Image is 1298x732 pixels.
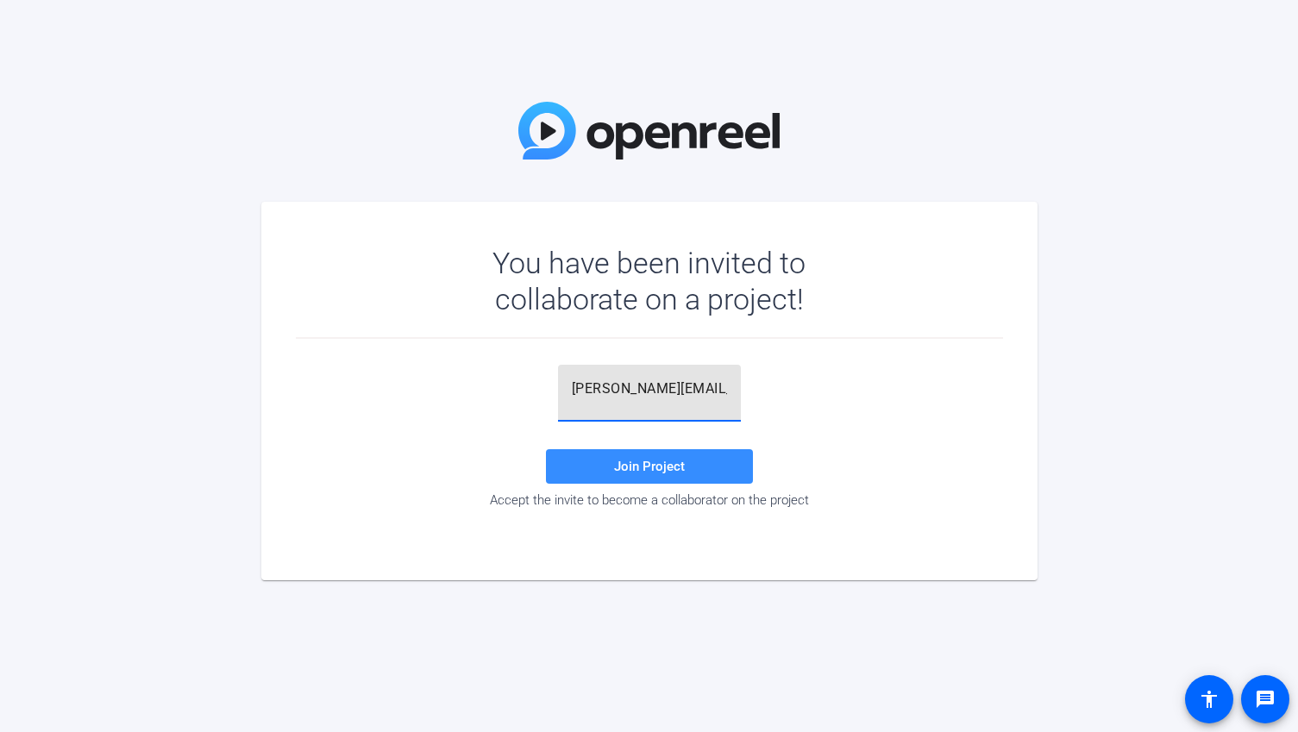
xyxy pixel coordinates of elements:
[518,102,781,160] img: OpenReel Logo
[1199,689,1220,710] mat-icon: accessibility
[1255,689,1276,710] mat-icon: message
[296,492,1003,508] div: Accept the invite to become a collaborator on the project
[614,459,685,474] span: Join Project
[546,449,753,484] button: Join Project
[572,379,727,399] input: Password
[442,245,856,317] div: You have been invited to collaborate on a project!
